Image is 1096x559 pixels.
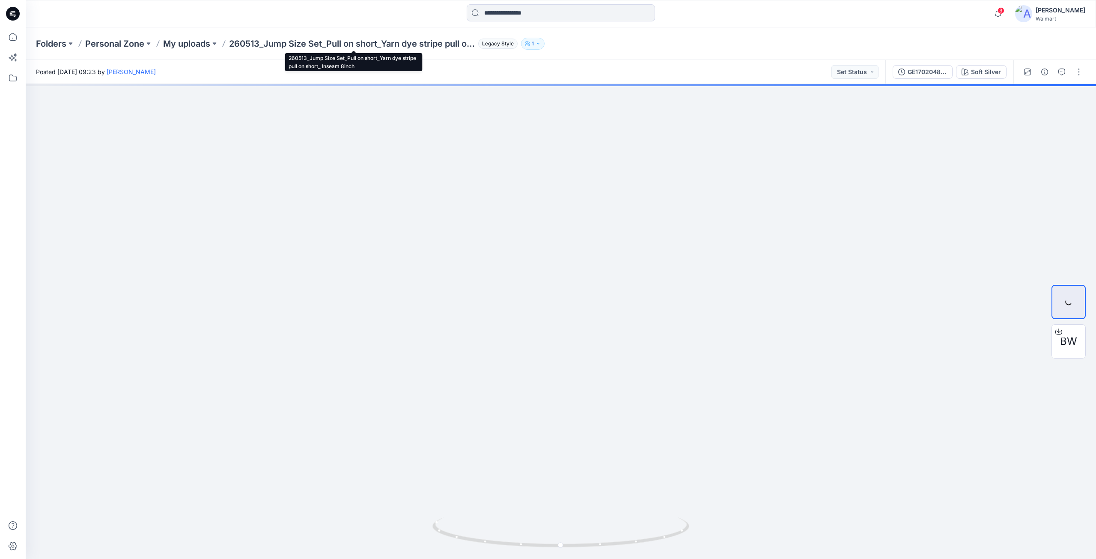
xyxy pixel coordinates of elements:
[229,38,475,50] p: 260513_Jump Size Set_Pull on short_Yarn dye stripe pull on short_ Inseam 8inch
[1038,65,1051,79] button: Details
[478,39,518,49] span: Legacy Style
[521,38,545,50] button: 1
[163,38,210,50] a: My uploads
[893,65,953,79] button: GE17020484_Pull on short_ 8in_Stripe
[85,38,144,50] a: Personal Zone
[532,39,534,48] p: 1
[1060,334,1077,349] span: BW
[36,67,156,76] span: Posted [DATE] 09:23 by
[908,67,947,77] div: GE17020484_Pull on short_ 8in_Stripe
[998,7,1004,14] span: 3
[956,65,1007,79] button: Soft Silver
[36,38,66,50] a: Folders
[971,67,1001,77] div: Soft Silver
[1015,5,1032,22] img: avatar
[1036,15,1085,22] div: Walmart
[475,38,518,50] button: Legacy Style
[1036,5,1085,15] div: [PERSON_NAME]
[107,68,156,75] a: [PERSON_NAME]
